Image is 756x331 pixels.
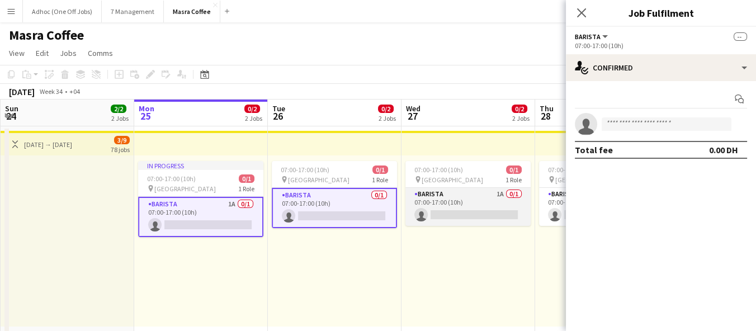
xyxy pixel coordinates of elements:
span: 07:00-17:00 (10h) [414,165,463,174]
app-job-card: In progress07:00-17:00 (10h)0/1 [GEOGRAPHIC_DATA]1 RoleBarista1A0/107:00-17:00 (10h) [138,161,263,237]
h3: Job Fulfilment [566,6,756,20]
div: 0.00 DH [709,144,738,155]
div: 78 jobs [111,144,130,154]
span: Wed [406,103,420,114]
span: 27 [404,110,420,122]
span: Edit [36,48,49,58]
span: 1 Role [372,176,388,184]
span: [GEOGRAPHIC_DATA] [288,176,349,184]
button: 7 Management [102,1,164,22]
span: 0/1 [506,165,522,174]
span: 26 [271,110,285,122]
a: View [4,46,29,60]
span: 24 [3,110,18,122]
span: Week 34 [37,87,65,96]
app-job-card: 07:00-17:00 (10h)0/1 [GEOGRAPHIC_DATA]1 RoleBarista1A0/107:00-17:00 (10h) [405,161,531,226]
span: [GEOGRAPHIC_DATA] [154,185,216,193]
span: 25 [137,110,154,122]
div: 2 Jobs [111,114,129,122]
app-card-role: Barista1A0/107:00-17:00 (10h) [539,188,664,226]
span: Barista [575,32,601,41]
div: 2 Jobs [379,114,396,122]
span: 0/1 [239,174,254,183]
a: Jobs [55,46,81,60]
span: 07:00-17:00 (10h) [548,165,597,174]
span: Jobs [60,48,77,58]
app-card-role: Barista0/107:00-17:00 (10h) [272,188,397,228]
app-card-role: Barista1A0/107:00-17:00 (10h) [138,197,263,237]
span: Sun [5,103,18,114]
div: Total fee [575,144,613,155]
span: 0/2 [244,105,260,113]
span: Thu [540,103,554,114]
span: 0/1 [372,165,388,174]
div: 2 Jobs [245,114,262,122]
span: 07:00-17:00 (10h) [281,165,329,174]
button: Adhoc (One Off Jobs) [23,1,102,22]
span: Comms [88,48,113,58]
span: 0/2 [378,105,394,113]
div: 2 Jobs [512,114,530,122]
h1: Masra Coffee [9,27,84,44]
a: Comms [83,46,117,60]
div: 07:00-17:00 (10h) [575,41,747,50]
app-job-card: 07:00-17:00 (10h)0/1 [GEOGRAPHIC_DATA]1 RoleBarista0/107:00-17:00 (10h) [272,161,397,228]
span: 2/2 [111,105,126,113]
div: +04 [69,87,80,96]
a: Edit [31,46,53,60]
span: Tue [272,103,285,114]
span: [GEOGRAPHIC_DATA] [555,176,617,184]
div: [DATE] [9,86,35,97]
span: 07:00-17:00 (10h) [147,174,196,183]
div: Confirmed [566,54,756,81]
app-job-card: 07:00-17:00 (10h)0/1 [GEOGRAPHIC_DATA]1 RoleBarista1A0/107:00-17:00 (10h) [539,161,664,226]
button: Barista [575,32,609,41]
span: 0/2 [512,105,527,113]
app-card-role: Barista1A0/107:00-17:00 (10h) [405,188,531,226]
span: [GEOGRAPHIC_DATA] [422,176,483,184]
span: Mon [139,103,154,114]
span: 28 [538,110,554,122]
button: Masra Coffee [164,1,220,22]
span: 1 Role [505,176,522,184]
span: 3/9 [114,136,130,144]
span: View [9,48,25,58]
div: In progress [138,161,263,170]
span: 1 Role [238,185,254,193]
span: -- [734,32,747,41]
div: [DATE] → [DATE] [24,140,72,149]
